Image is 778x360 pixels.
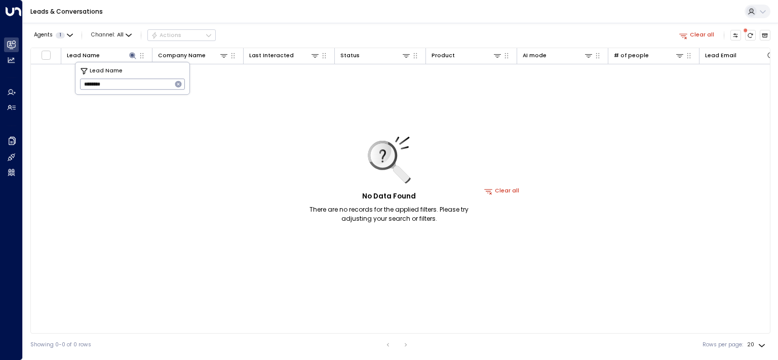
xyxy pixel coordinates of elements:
button: Agents1 [30,30,75,41]
div: Last Interacted [249,51,294,60]
span: All [117,32,124,38]
span: Channel: [88,30,135,41]
p: There are no records for the applied filters. Please try adjusting your search or filters. [294,205,484,223]
button: Channel:All [88,30,135,41]
label: Rows per page: [703,341,743,349]
div: Status [340,51,411,60]
button: Clear all [676,30,718,41]
div: Lead Name [67,51,138,60]
div: Last Interacted [249,51,320,60]
div: Product [432,51,455,60]
div: # of people [614,51,649,60]
div: Lead Email [705,51,736,60]
div: Status [340,51,360,60]
div: Showing 0-0 of 0 rows [30,341,91,349]
button: Archived Leads [760,30,771,41]
h5: No Data Found [362,191,416,202]
a: Leads & Conversations [30,7,103,16]
div: AI mode [523,51,594,60]
div: Company Name [158,51,229,60]
nav: pagination navigation [381,339,412,351]
button: Customize [730,30,742,41]
div: Button group with a nested menu [147,29,216,42]
button: Actions [147,29,216,42]
div: AI mode [523,51,547,60]
button: Clear all [481,186,523,196]
div: Actions [151,32,182,39]
div: Company Name [158,51,206,60]
span: Agents [34,32,53,38]
div: Lead Name [67,51,100,60]
div: 20 [747,339,767,351]
div: Lead Email [705,51,776,60]
span: 1 [56,32,65,38]
span: There are new threads available. Refresh the grid to view the latest updates. [745,30,756,41]
div: Product [432,51,502,60]
div: # of people [614,51,685,60]
span: Lead Name [90,67,123,75]
span: Toggle select all [41,50,51,60]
